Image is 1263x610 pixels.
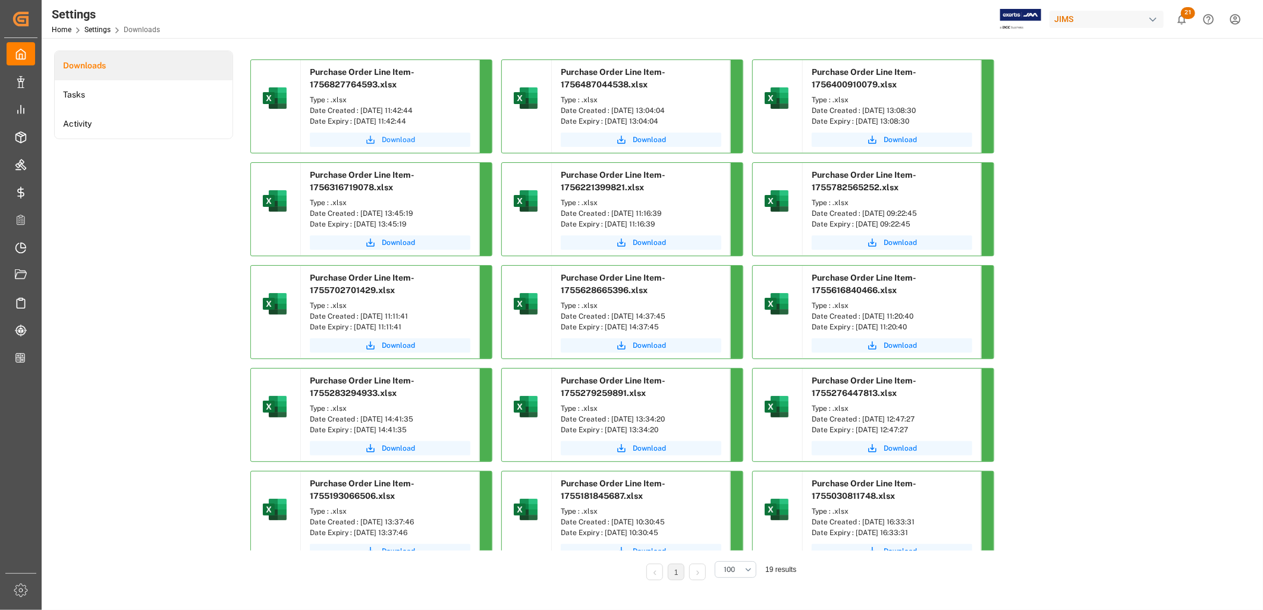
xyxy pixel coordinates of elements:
[812,219,972,229] div: Date Expiry : [DATE] 09:22:45
[310,219,470,229] div: Date Expiry : [DATE] 13:45:19
[812,95,972,105] div: Type : .xlsx
[561,479,665,501] span: Purchase Order Line Item-1755181845687.xlsx
[812,300,972,311] div: Type : .xlsx
[382,443,415,454] span: Download
[561,322,721,332] div: Date Expiry : [DATE] 14:37:45
[310,506,470,517] div: Type : .xlsx
[1168,6,1195,33] button: show 21 new notifications
[511,495,540,524] img: microsoft-excel-2019--v1.png
[812,208,972,219] div: Date Created : [DATE] 09:22:45
[561,170,665,192] span: Purchase Order Line Item-1756221399821.xlsx
[812,414,972,425] div: Date Created : [DATE] 12:47:27
[812,170,916,192] span: Purchase Order Line Item-1755782565252.xlsx
[884,443,917,454] span: Download
[260,84,289,112] img: microsoft-excel-2019--v1.png
[633,237,666,248] span: Download
[689,564,706,580] li: Next Page
[310,338,470,353] button: Download
[310,544,470,558] button: Download
[260,187,289,215] img: microsoft-excel-2019--v1.png
[561,544,721,558] a: Download
[310,208,470,219] div: Date Created : [DATE] 13:45:19
[52,26,71,34] a: Home
[382,546,415,556] span: Download
[310,311,470,322] div: Date Created : [DATE] 11:11:41
[310,441,470,455] button: Download
[561,208,721,219] div: Date Created : [DATE] 11:16:39
[310,376,414,398] span: Purchase Order Line Item-1755283294933.xlsx
[646,564,663,580] li: Previous Page
[762,187,791,215] img: microsoft-excel-2019--v1.png
[812,479,916,501] span: Purchase Order Line Item-1755030811748.xlsx
[310,170,414,192] span: Purchase Order Line Item-1756316719078.xlsx
[884,340,917,351] span: Download
[561,95,721,105] div: Type : .xlsx
[715,561,756,578] button: open menu
[812,517,972,527] div: Date Created : [DATE] 16:33:31
[765,565,796,574] span: 19 results
[1050,11,1164,28] div: JIMS
[561,403,721,414] div: Type : .xlsx
[668,564,684,580] li: 1
[310,322,470,332] div: Date Expiry : [DATE] 11:11:41
[511,392,540,421] img: microsoft-excel-2019--v1.png
[561,376,665,398] span: Purchase Order Line Item-1755279259891.xlsx
[561,235,721,250] a: Download
[260,495,289,524] img: microsoft-excel-2019--v1.png
[812,403,972,414] div: Type : .xlsx
[310,527,470,538] div: Date Expiry : [DATE] 13:37:46
[762,290,791,318] img: microsoft-excel-2019--v1.png
[1000,9,1041,30] img: Exertis%20JAM%20-%20Email%20Logo.jpg_1722504956.jpg
[812,311,972,322] div: Date Created : [DATE] 11:20:40
[561,133,721,147] button: Download
[633,340,666,351] span: Download
[561,441,721,455] button: Download
[310,425,470,435] div: Date Expiry : [DATE] 14:41:35
[382,134,415,145] span: Download
[310,300,470,311] div: Type : .xlsx
[260,392,289,421] img: microsoft-excel-2019--v1.png
[812,133,972,147] a: Download
[561,338,721,353] button: Download
[724,564,735,575] span: 100
[55,51,233,80] a: Downloads
[310,133,470,147] button: Download
[812,105,972,116] div: Date Created : [DATE] 13:08:30
[812,506,972,517] div: Type : .xlsx
[812,338,972,353] button: Download
[633,134,666,145] span: Download
[561,527,721,538] div: Date Expiry : [DATE] 10:30:45
[812,273,916,295] span: Purchase Order Line Item-1755616840466.xlsx
[1050,8,1168,30] button: JIMS
[310,235,470,250] a: Download
[310,273,414,295] span: Purchase Order Line Item-1755702701429.xlsx
[812,116,972,127] div: Date Expiry : [DATE] 13:08:30
[310,403,470,414] div: Type : .xlsx
[561,67,665,89] span: Purchase Order Line Item-1756487044538.xlsx
[812,67,916,89] span: Purchase Order Line Item-1756400910079.xlsx
[812,544,972,558] button: Download
[310,116,470,127] div: Date Expiry : [DATE] 11:42:44
[310,105,470,116] div: Date Created : [DATE] 11:42:44
[1181,7,1195,19] span: 21
[812,441,972,455] button: Download
[674,568,678,577] a: 1
[1195,6,1222,33] button: Help Center
[260,290,289,318] img: microsoft-excel-2019--v1.png
[511,84,540,112] img: microsoft-excel-2019--v1.png
[884,134,917,145] span: Download
[310,479,414,501] span: Purchase Order Line Item-1755193066506.xlsx
[561,105,721,116] div: Date Created : [DATE] 13:04:04
[511,187,540,215] img: microsoft-excel-2019--v1.png
[310,67,414,89] span: Purchase Order Line Item-1756827764593.xlsx
[55,109,233,139] a: Activity
[884,237,917,248] span: Download
[812,197,972,208] div: Type : .xlsx
[55,80,233,109] li: Tasks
